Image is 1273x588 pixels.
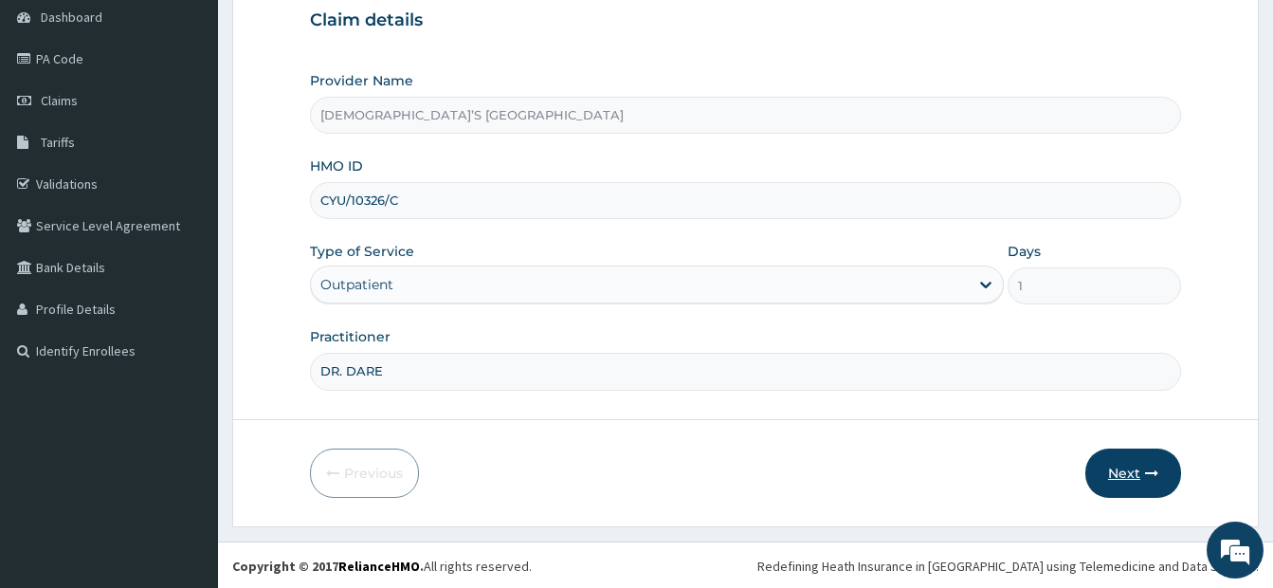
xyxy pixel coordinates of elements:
[35,95,77,142] img: d_794563401_company_1708531726252_794563401
[311,9,356,55] div: Minimize live chat window
[310,353,1181,390] input: Enter Name
[110,175,262,366] span: We're online!
[310,156,363,175] label: HMO ID
[310,327,391,346] label: Practitioner
[99,106,318,131] div: Chat with us now
[310,242,414,261] label: Type of Service
[320,275,393,294] div: Outpatient
[41,9,102,26] span: Dashboard
[232,558,424,575] strong: Copyright © 2017 .
[338,558,420,575] a: RelianceHMO
[1008,242,1041,261] label: Days
[41,134,75,151] span: Tariffs
[41,92,78,109] span: Claims
[9,389,361,455] textarea: Type your message and hit 'Enter'
[757,557,1259,576] div: Redefining Heath Insurance in [GEOGRAPHIC_DATA] using Telemedicine and Data Science!
[310,71,413,90] label: Provider Name
[310,449,419,498] button: Previous
[1085,449,1181,498] button: Next
[310,182,1181,219] input: Enter HMO ID
[310,10,1181,31] h3: Claim details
